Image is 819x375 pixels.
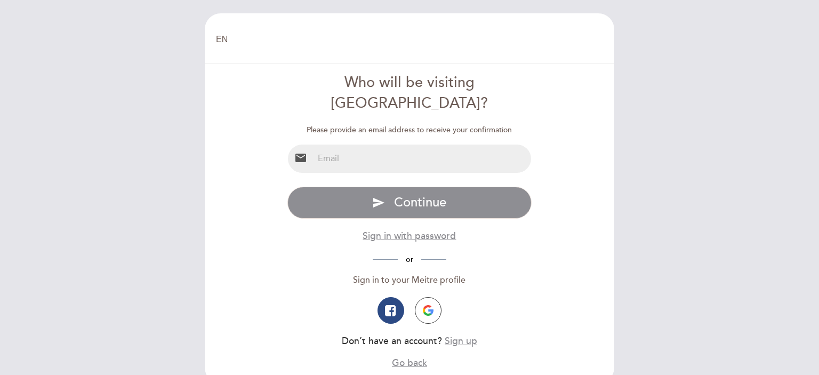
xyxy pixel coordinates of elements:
[287,187,532,219] button: send Continue
[287,125,532,135] div: Please provide an email address to receive your confirmation
[294,151,307,164] i: email
[287,274,532,286] div: Sign in to your Meitre profile
[372,196,385,209] i: send
[314,145,532,173] input: Email
[445,334,477,348] button: Sign up
[394,195,446,210] span: Continue
[342,336,442,347] span: Don’t have an account?
[423,305,433,316] img: icon-google.png
[287,73,532,114] div: Who will be visiting [GEOGRAPHIC_DATA]?
[363,229,456,243] button: Sign in with password
[392,356,427,370] button: Go back
[398,255,421,264] span: or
